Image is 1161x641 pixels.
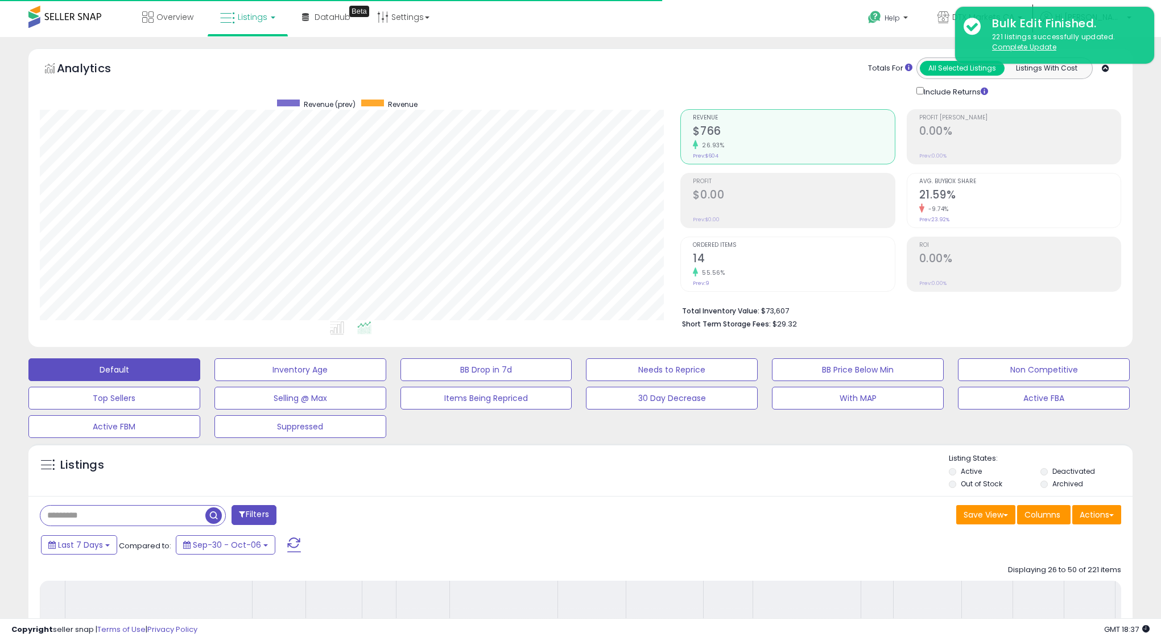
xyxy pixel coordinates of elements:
[147,624,197,635] a: Privacy Policy
[97,624,146,635] a: Terms of Use
[349,6,369,17] div: Tooltip anchor
[1008,565,1121,576] div: Displaying 26 to 50 of 221 items
[698,141,724,150] small: 26.93%
[919,242,1121,249] span: ROI
[586,387,758,410] button: 30 Day Decrease
[1052,466,1095,476] label: Deactivated
[698,268,725,277] small: 55.56%
[984,15,1146,32] div: Bulk Edit Finished.
[919,125,1121,140] h2: 0.00%
[693,242,894,249] span: Ordered Items
[772,358,944,381] button: BB Price Below Min
[1024,509,1060,520] span: Columns
[1052,479,1083,489] label: Archived
[682,303,1113,317] li: $73,607
[176,535,275,555] button: Sep-30 - Oct-06
[586,358,758,381] button: Needs to Reprice
[388,100,418,109] span: Revenue
[214,415,386,438] button: Suppressed
[867,10,882,24] i: Get Help
[693,188,894,204] h2: $0.00
[992,42,1056,52] u: Complete Update
[919,252,1121,267] h2: 0.00%
[952,11,1014,23] span: DTX Markets CA
[772,319,797,329] span: $29.32
[57,60,133,79] h5: Analytics
[924,205,949,213] small: -9.74%
[400,358,572,381] button: BB Drop in 7d
[958,358,1130,381] button: Non Competitive
[956,505,1015,524] button: Save View
[693,280,709,287] small: Prev: 9
[859,2,919,37] a: Help
[920,61,1005,76] button: All Selected Listings
[958,387,1130,410] button: Active FBA
[984,32,1146,53] div: 221 listings successfully updated.
[156,11,193,23] span: Overview
[28,415,200,438] button: Active FBM
[1017,505,1071,524] button: Columns
[232,505,276,525] button: Filters
[693,152,718,159] small: Prev: $604
[919,188,1121,204] h2: 21.59%
[693,252,894,267] h2: 14
[1072,505,1121,524] button: Actions
[693,115,894,121] span: Revenue
[961,479,1002,489] label: Out of Stock
[693,216,720,223] small: Prev: $0.00
[58,539,103,551] span: Last 7 Days
[919,115,1121,121] span: Profit [PERSON_NAME]
[60,457,104,473] h5: Listings
[919,216,949,223] small: Prev: 23.92%
[919,152,947,159] small: Prev: 0.00%
[772,387,944,410] button: With MAP
[1004,61,1089,76] button: Listings With Cost
[919,179,1121,185] span: Avg. Buybox Share
[28,387,200,410] button: Top Sellers
[214,358,386,381] button: Inventory Age
[11,624,53,635] strong: Copyright
[961,466,982,476] label: Active
[214,387,386,410] button: Selling @ Max
[11,625,197,635] div: seller snap | |
[682,306,759,316] b: Total Inventory Value:
[682,319,771,329] b: Short Term Storage Fees:
[304,100,356,109] span: Revenue (prev)
[41,535,117,555] button: Last 7 Days
[193,539,261,551] span: Sep-30 - Oct-06
[400,387,572,410] button: Items Being Repriced
[693,125,894,140] h2: $766
[908,85,1002,98] div: Include Returns
[693,179,894,185] span: Profit
[919,280,947,287] small: Prev: 0.00%
[885,13,900,23] span: Help
[1104,624,1150,635] span: 2025-10-14 18:37 GMT
[868,63,912,74] div: Totals For
[315,11,350,23] span: DataHub
[119,540,171,551] span: Compared to:
[238,11,267,23] span: Listings
[28,358,200,381] button: Default
[949,453,1133,464] p: Listing States:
